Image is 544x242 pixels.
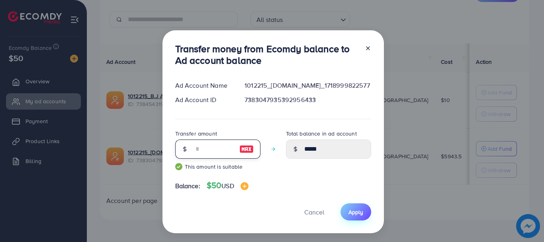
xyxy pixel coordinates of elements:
[348,208,363,216] span: Apply
[175,130,217,138] label: Transfer amount
[169,81,239,90] div: Ad Account Name
[221,181,234,190] span: USD
[175,163,260,171] small: This amount is suitable
[207,181,249,191] h4: $50
[238,95,377,104] div: 7383047935392956433
[286,130,357,138] label: Total balance in ad account
[238,81,377,90] div: 1012215_[DOMAIN_NAME]_1718999822577
[175,181,200,191] span: Balance:
[304,208,324,216] span: Cancel
[340,203,371,220] button: Apply
[169,95,239,104] div: Ad Account ID
[239,144,254,154] img: image
[241,182,249,190] img: image
[294,203,334,220] button: Cancel
[175,163,182,170] img: guide
[175,43,358,66] h3: Transfer money from Ecomdy balance to Ad account balance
